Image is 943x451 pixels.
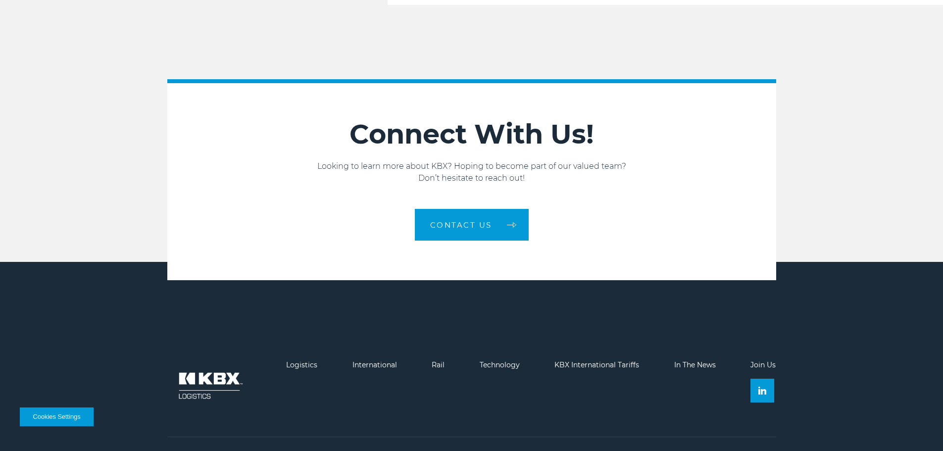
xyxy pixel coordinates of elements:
p: Looking to learn more about KBX? Hoping to become part of our valued team? Don’t hesitate to reac... [167,160,776,184]
img: Linkedin [758,387,766,395]
a: Contact us arrow arrow [415,209,529,241]
a: Join Us [750,360,776,369]
a: International [352,360,397,369]
img: kbx logo [167,361,251,410]
span: Contact us [430,221,492,229]
a: Technology [480,360,520,369]
a: Rail [432,360,445,369]
a: In The News [674,360,716,369]
h2: Connect With Us! [167,118,776,150]
button: Cookies Settings [20,407,94,426]
a: Logistics [286,360,317,369]
a: KBX International Tariffs [554,360,639,369]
